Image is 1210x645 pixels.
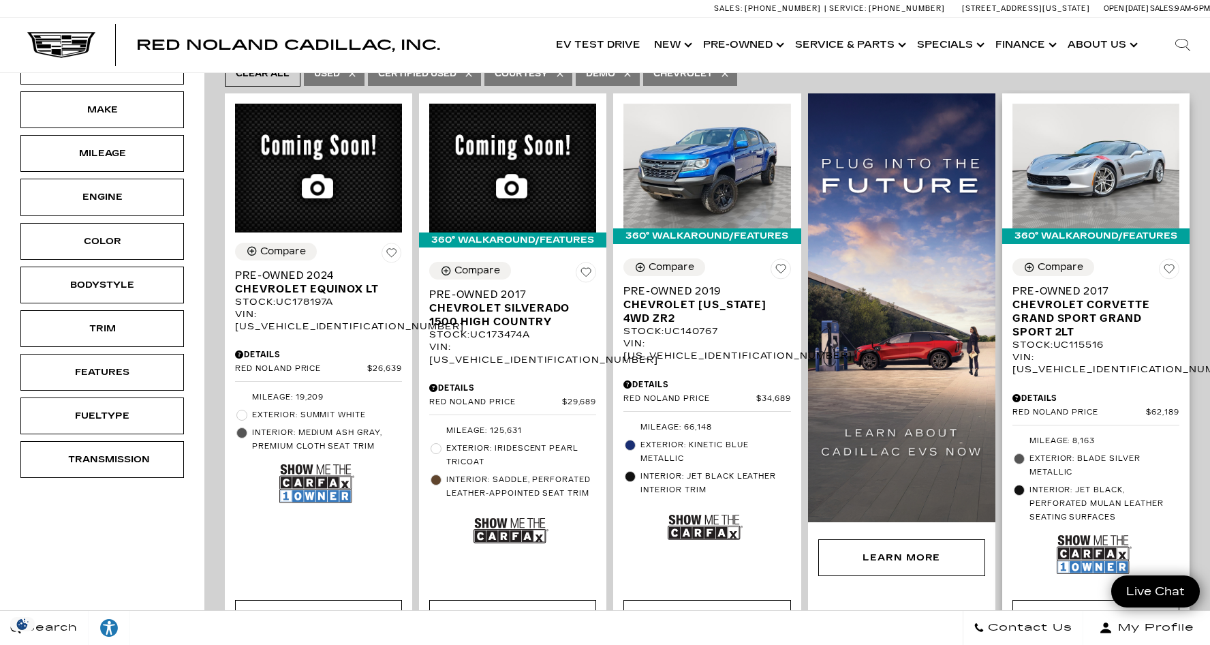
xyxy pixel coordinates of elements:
[623,284,790,325] a: Pre-Owned 2019Chevrolet [US_STATE] 4WD ZR2
[623,284,780,298] span: Pre-Owned 2019
[314,65,340,82] span: Used
[640,438,790,466] span: Exterior: Kinetic Blue Metallic
[20,397,184,434] div: FueltypeFueltype
[27,32,95,58] img: Cadillac Dark Logo with Cadillac White Text
[495,65,548,82] span: Courtesy
[1119,584,1192,599] span: Live Chat
[235,364,367,374] span: Red Noland Price
[429,288,596,329] a: Pre-Owned 2017Chevrolet Silverado 1500 High Country
[1012,339,1179,351] div: Stock : UC115516
[68,102,136,117] div: Make
[1175,4,1210,13] span: 9 AM-6 PM
[623,258,705,276] button: Compare Vehicle
[649,261,694,273] div: Compare
[653,65,713,82] span: Chevrolet
[623,394,756,404] span: Red Noland Price
[1159,258,1179,284] button: Save Vehicle
[279,459,354,509] img: Show Me the CARFAX 1-Owner Badge
[89,611,130,645] a: Explore your accessibility options
[429,600,596,637] div: Start Your Deal
[613,228,801,243] div: 360° WalkAround/Features
[474,506,548,556] img: Show Me the CARFAX Badge
[20,441,184,478] div: TransmissionTransmission
[20,354,184,391] div: FeaturesFeatures
[1029,452,1179,479] span: Exterior: BLADE SILVER METALLIC
[235,389,402,406] li: Mileage: 19,209
[446,473,596,500] span: Interior: SADDLE, PERFORATED LEATHER-APPOINTED SEAT TRIM
[1012,408,1146,418] span: Red Noland Price
[771,258,791,284] button: Save Vehicle
[235,282,392,296] span: Chevrolet Equinox LT
[1146,408,1179,418] span: $62,189
[788,18,910,72] a: Service & Parts
[1012,600,1179,637] div: Start Your Deal
[623,104,790,229] img: 2019 Chevrolet Colorado 4WD ZR2
[252,426,402,453] span: Interior: Medium Ash Gray, Premium Cloth seat trim
[7,617,38,631] section: Click to Open Cookie Consent Modal
[7,617,38,631] img: Opt-Out Icon
[235,104,402,232] img: 2024 Chevrolet Equinox LT
[963,611,1083,645] a: Contact Us
[1029,483,1179,524] span: Interior: JET BLACK, PERFORATED MULAN LEATHER SEATING SURFACES
[20,179,184,215] div: EngineEngine
[68,452,136,467] div: Transmission
[382,243,402,269] button: Save Vehicle
[235,269,392,282] span: Pre-Owned 2024
[429,104,596,232] img: 2017 Chevrolet Silverado 1500 High Country
[1150,4,1175,13] span: Sales:
[429,341,596,365] div: VIN: [US_VEHICLE_IDENTIFICATION_NUMBER]
[21,618,78,637] span: Search
[89,618,129,638] div: Explore your accessibility options
[549,18,647,72] a: EV Test Drive
[1104,4,1149,13] span: Open [DATE]
[1012,284,1179,339] a: Pre-Owned 2017Chevrolet Corvette Grand Sport Grand Sport 2LT
[68,321,136,336] div: Trim
[68,146,136,161] div: Mileage
[1113,618,1194,637] span: My Profile
[984,618,1072,637] span: Contact Us
[1012,298,1169,339] span: Chevrolet Corvette Grand Sport Grand Sport 2LT
[429,262,511,280] button: Compare Vehicle
[429,288,586,301] span: Pre-Owned 2017
[829,4,867,13] span: Service:
[252,408,402,422] span: Exterior: Summit White
[136,38,440,52] a: Red Noland Cadillac, Inc.
[235,243,317,260] button: Compare Vehicle
[1012,432,1179,450] li: Mileage: 8,163
[1012,104,1179,229] img: 2017 Chevrolet Corvette Grand Sport Grand Sport 2LT
[454,265,500,277] div: Compare
[696,18,788,72] a: Pre-Owned
[1012,258,1094,276] button: Compare Vehicle
[136,37,440,53] span: Red Noland Cadillac, Inc.
[235,296,402,308] div: Stock : UC178197A
[576,262,596,288] button: Save Vehicle
[623,337,790,362] div: VIN: [US_VEHICLE_IDENTIFICATION_NUMBER]
[367,364,402,374] span: $26,639
[1111,575,1200,607] a: Live Chat
[1057,530,1132,580] img: Show Me the CARFAX 1-Owner Badge
[623,394,790,404] a: Red Noland Price $34,689
[863,550,941,565] div: Learn More
[989,18,1061,72] a: Finance
[623,378,790,391] div: Pricing Details - Pre-Owned 2019 Chevrolet Colorado 4WD ZR2
[235,348,402,361] div: Pricing Details - Pre-Owned 2024 Chevrolet Equinox LT
[668,502,743,552] img: Show Me the CARFAX Badge
[756,394,791,404] span: $34,689
[647,18,696,72] a: New
[235,308,402,333] div: VIN: [US_VEHICLE_IDENTIFICATION_NUMBER]
[20,91,184,128] div: MakeMake
[1155,18,1210,72] div: Search
[68,277,136,292] div: Bodystyle
[962,4,1090,13] a: [STREET_ADDRESS][US_STATE]
[818,539,985,576] div: Learn More
[446,442,596,469] span: Exterior: IRIDESCENT PEARL TRICOAT
[378,65,456,82] span: Certified Used
[20,223,184,260] div: ColorColor
[1012,284,1169,298] span: Pre-Owned 2017
[869,4,945,13] span: [PHONE_NUMBER]
[20,310,184,347] div: TrimTrim
[68,190,136,205] div: Engine
[1002,228,1190,243] div: 360° WalkAround/Features
[640,470,790,497] span: Interior: Jet Black Leather Interior Trim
